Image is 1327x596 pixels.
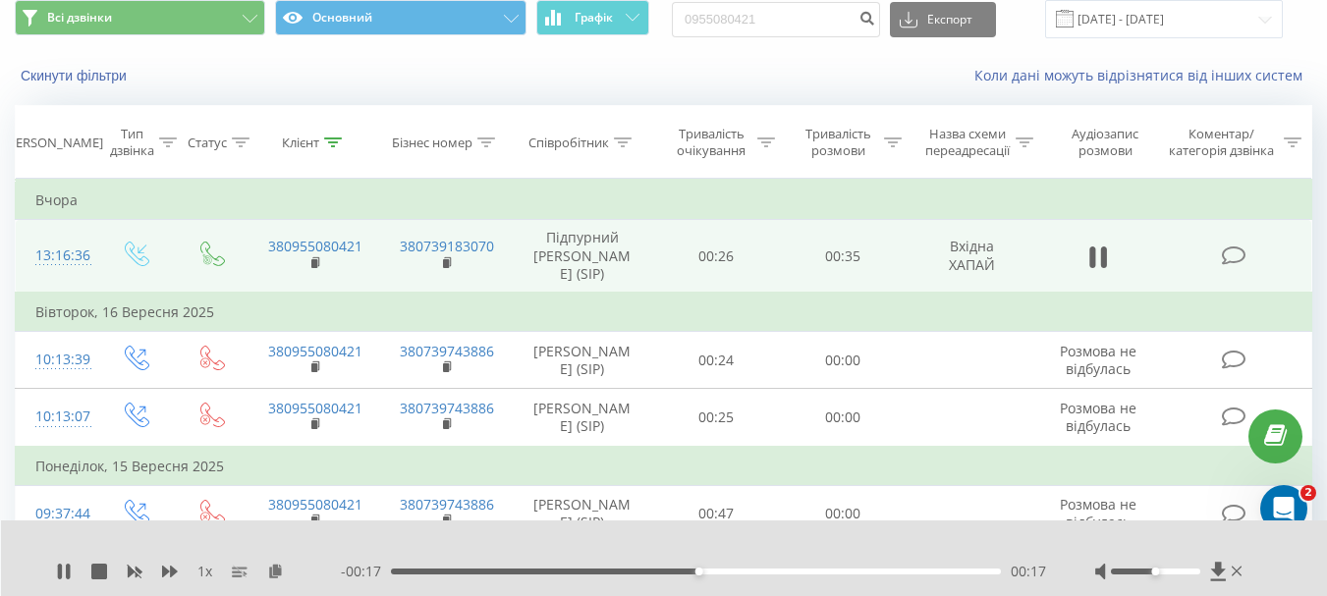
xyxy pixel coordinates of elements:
[798,126,879,159] div: Тривалість розмови
[35,398,77,436] div: 10:13:07
[780,389,907,447] td: 00:00
[15,67,137,84] button: Скинути фільтри
[575,11,613,25] span: Графік
[47,10,112,26] span: Всі дзвінки
[695,568,703,575] div: Accessibility label
[780,485,907,542] td: 00:00
[35,341,77,379] div: 10:13:39
[672,2,880,37] input: Пошук за номером
[512,389,653,447] td: [PERSON_NAME] (SIP)
[16,181,1312,220] td: Вчора
[1060,495,1136,531] span: Розмова не відбулась
[400,399,494,417] a: 380739743886
[512,332,653,389] td: [PERSON_NAME] (SIP)
[341,562,391,581] span: - 00:17
[16,447,1312,486] td: Понеділок, 15 Вересня 2025
[512,220,653,293] td: Підпурний [PERSON_NAME] (SIP)
[653,220,780,293] td: 00:26
[1011,562,1046,581] span: 00:17
[1056,126,1155,159] div: Аудіозапис розмови
[528,135,609,151] div: Співробітник
[780,220,907,293] td: 00:35
[780,332,907,389] td: 00:00
[268,237,362,255] a: 380955080421
[1060,399,1136,435] span: Розмова не відбулась
[1164,126,1279,159] div: Коментар/категорія дзвінка
[268,342,362,360] a: 380955080421
[35,495,77,533] div: 09:37:44
[35,237,77,275] div: 13:16:36
[16,293,1312,332] td: Вівторок, 16 Вересня 2025
[188,135,227,151] div: Статус
[671,126,752,159] div: Тривалість очікування
[924,126,1011,159] div: Назва схеми переадресації
[1151,568,1159,575] div: Accessibility label
[400,342,494,360] a: 380739743886
[653,485,780,542] td: 00:47
[890,2,996,37] button: Експорт
[400,237,494,255] a: 380739183070
[653,332,780,389] td: 00:24
[907,220,1038,293] td: Вхідна ХАПАЙ
[282,135,319,151] div: Клієнт
[653,389,780,447] td: 00:25
[1260,485,1307,532] iframe: Intercom live chat
[1060,342,1136,378] span: Розмова не відбулась
[268,495,362,514] a: 380955080421
[400,495,494,514] a: 380739743886
[974,66,1312,84] a: Коли дані можуть відрізнятися вiд інших систем
[268,399,362,417] a: 380955080421
[512,485,653,542] td: [PERSON_NAME] (SIP)
[110,126,154,159] div: Тип дзвінка
[197,562,212,581] span: 1 x
[392,135,472,151] div: Бізнес номер
[4,135,103,151] div: [PERSON_NAME]
[1300,485,1316,501] span: 2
